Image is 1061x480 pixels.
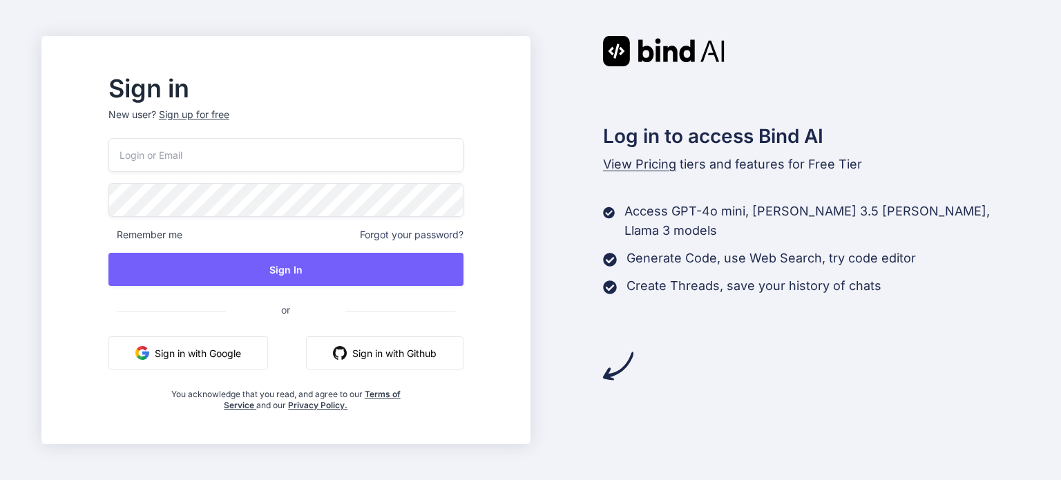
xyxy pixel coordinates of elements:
a: Terms of Service [224,389,401,410]
img: arrow [603,351,633,381]
img: github [333,346,347,360]
span: View Pricing [603,157,676,171]
h2: Sign in [108,77,463,99]
span: Remember me [108,228,182,242]
img: google [135,346,149,360]
h2: Log in to access Bind AI [603,122,1020,151]
input: Login or Email [108,138,463,172]
p: Create Threads, save your history of chats [627,276,881,296]
a: Privacy Policy. [288,400,347,410]
p: Access GPT-4o mini, [PERSON_NAME] 3.5 [PERSON_NAME], Llama 3 models [624,202,1020,240]
button: Sign in with Github [306,336,463,369]
img: Bind AI logo [603,36,725,66]
button: Sign In [108,253,463,286]
span: Forgot your password? [360,228,463,242]
p: Generate Code, use Web Search, try code editor [627,249,916,268]
div: Sign up for free [159,108,229,122]
p: tiers and features for Free Tier [603,155,1020,174]
div: You acknowledge that you read, and agree to our and our [167,381,404,411]
p: New user? [108,108,463,138]
span: or [226,293,345,327]
button: Sign in with Google [108,336,268,369]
